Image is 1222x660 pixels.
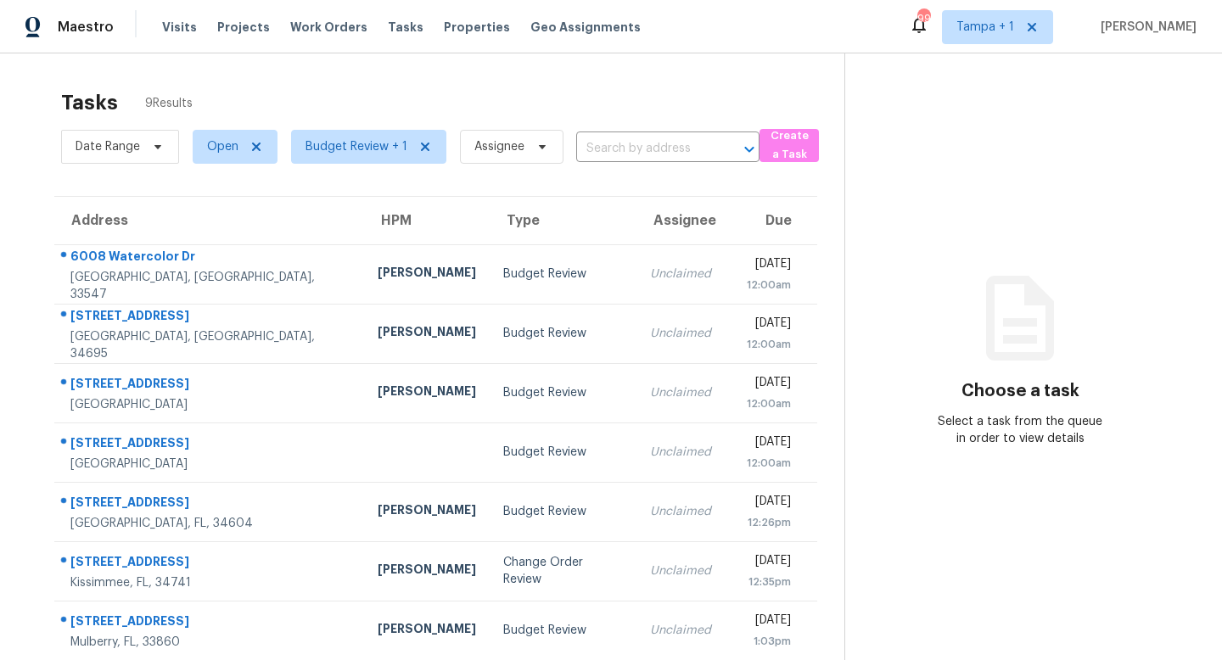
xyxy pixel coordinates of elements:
div: Unclaimed [650,562,711,579]
div: 12:00am [738,336,792,353]
span: Open [207,138,238,155]
div: Select a task from the queue in order to view details [933,413,1107,447]
div: Budget Review [503,384,622,401]
div: [GEOGRAPHIC_DATA], [GEOGRAPHIC_DATA], 33547 [70,269,350,303]
div: [DATE] [738,612,792,633]
div: [STREET_ADDRESS] [70,434,350,456]
button: Open [737,137,761,161]
div: Unclaimed [650,444,711,461]
div: [STREET_ADDRESS] [70,494,350,515]
span: Budget Review + 1 [305,138,407,155]
span: 9 Results [145,95,193,112]
div: Budget Review [503,325,622,342]
div: [DATE] [738,493,792,514]
th: Due [725,197,818,244]
input: Search by address [576,136,712,162]
div: 6008 Watercolor Dr [70,248,350,269]
div: Kissimmee, FL, 34741 [70,574,350,591]
div: Unclaimed [650,325,711,342]
div: [STREET_ADDRESS] [70,612,350,634]
div: [STREET_ADDRESS] [70,307,350,328]
div: [GEOGRAPHIC_DATA], [GEOGRAPHIC_DATA], 34695 [70,328,350,362]
div: [DATE] [738,315,792,336]
div: [DATE] [738,433,792,455]
th: Type [490,197,636,244]
div: [PERSON_NAME] [378,561,476,582]
div: [GEOGRAPHIC_DATA] [70,396,350,413]
span: Work Orders [290,19,367,36]
div: 12:26pm [738,514,792,531]
div: [PERSON_NAME] [378,620,476,641]
div: [PERSON_NAME] [378,501,476,523]
div: Unclaimed [650,622,711,639]
div: Unclaimed [650,384,711,401]
div: [PERSON_NAME] [378,264,476,285]
span: Geo Assignments [530,19,641,36]
div: Budget Review [503,503,622,520]
span: Date Range [76,138,140,155]
span: Properties [444,19,510,36]
div: Unclaimed [650,503,711,520]
div: 12:35pm [738,573,792,590]
div: Unclaimed [650,266,711,282]
span: Maestro [58,19,114,36]
div: 99 [917,10,929,27]
div: [GEOGRAPHIC_DATA] [70,456,350,473]
button: Create a Task [760,129,819,162]
div: Mulberry, FL, 33860 [70,634,350,651]
span: Create a Task [768,126,810,165]
div: Budget Review [503,266,622,282]
div: [DATE] [738,255,792,277]
h2: Tasks [61,94,118,111]
span: Visits [162,19,197,36]
span: Tampa + 1 [956,19,1014,36]
div: [GEOGRAPHIC_DATA], FL, 34604 [70,515,350,532]
div: [DATE] [738,552,792,573]
h3: Choose a task [961,383,1079,400]
span: [PERSON_NAME] [1094,19,1197,36]
span: Assignee [474,138,524,155]
div: Budget Review [503,622,622,639]
span: Tasks [388,21,423,33]
th: HPM [364,197,490,244]
span: Projects [217,19,270,36]
th: Address [54,197,364,244]
div: [STREET_ADDRESS] [70,375,350,396]
div: 1:03pm [738,633,792,650]
th: Assignee [636,197,725,244]
div: [PERSON_NAME] [378,383,476,404]
div: 12:00am [738,395,792,412]
div: [PERSON_NAME] [378,323,476,344]
div: Budget Review [503,444,622,461]
div: 12:00am [738,455,792,472]
div: [DATE] [738,374,792,395]
div: 12:00am [738,277,792,294]
div: [STREET_ADDRESS] [70,553,350,574]
div: Change Order Review [503,554,622,588]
